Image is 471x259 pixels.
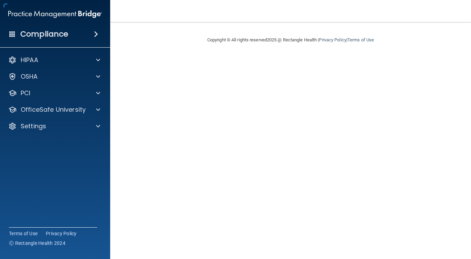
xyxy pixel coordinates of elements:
a: OfficeSafe University [8,106,100,114]
p: OSHA [21,72,38,81]
a: Privacy Policy [319,37,346,42]
a: Settings [8,122,100,130]
a: Terms of Use [347,37,374,42]
a: PCI [8,89,100,97]
img: PMB logo [8,7,102,21]
p: OfficeSafe University [21,106,86,114]
span: Ⓒ Rectangle Health 2024 [9,240,65,247]
a: HIPAA [8,56,100,64]
a: Privacy Policy [46,230,77,237]
a: OSHA [8,72,100,81]
p: Settings [21,122,46,130]
p: PCI [21,89,30,97]
div: Copyright © All rights reserved 2025 @ Rectangle Health | | [165,29,416,51]
p: HIPAA [21,56,38,64]
a: Terms of Use [9,230,38,237]
h4: Compliance [20,29,68,39]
